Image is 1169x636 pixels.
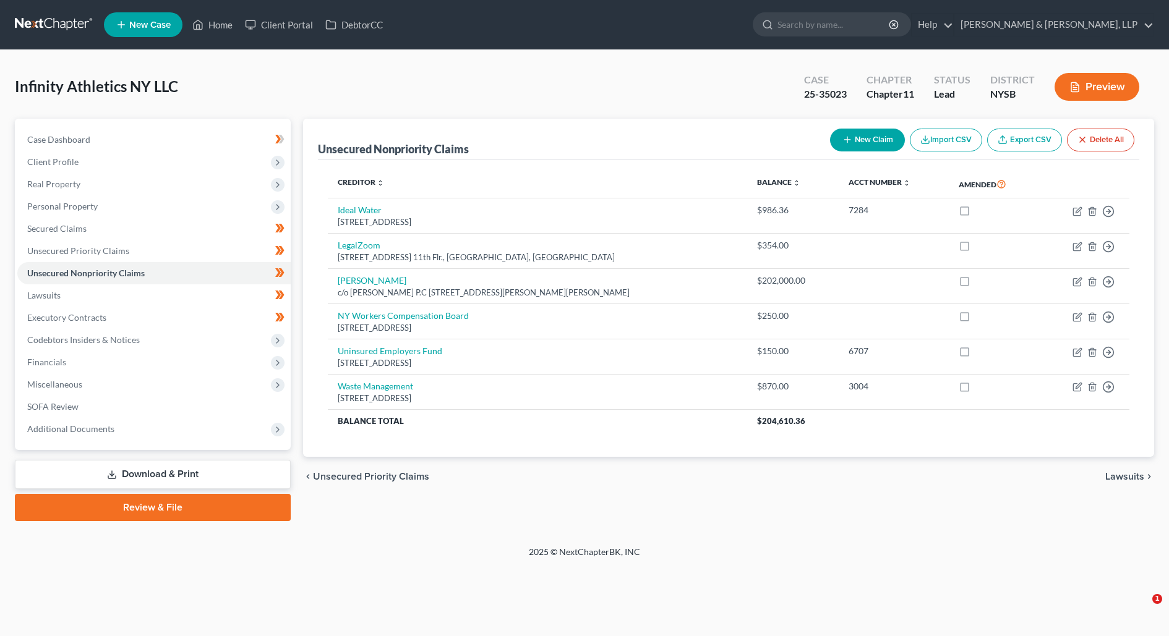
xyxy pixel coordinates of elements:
[17,218,291,240] a: Secured Claims
[303,472,313,481] i: chevron_left
[804,73,847,87] div: Case
[1144,472,1154,481] i: chevron_right
[232,546,937,568] div: 2025 © NextChapterBK, INC
[313,472,429,481] span: Unsecured Priority Claims
[338,392,738,404] div: [STREET_ADDRESS]
[186,14,239,36] a: Home
[934,87,970,101] div: Lead
[27,245,129,256] span: Unsecured Priority Claims
[757,380,829,392] div: $870.00
[849,204,939,216] div: 7284
[338,346,442,356] a: Uninsured Employers Fund
[27,290,61,300] span: Lawsuits
[17,262,291,284] a: Unsecured Nonpriority Claims
[804,87,847,101] div: 25-35023
[338,287,738,299] div: c/o [PERSON_NAME] P.C [STREET_ADDRESS][PERSON_NAME][PERSON_NAME]
[990,87,1035,101] div: NYSB
[239,14,319,36] a: Client Portal
[338,381,413,391] a: Waste Management
[757,345,829,357] div: $150.00
[27,179,80,189] span: Real Property
[954,14,1154,36] a: [PERSON_NAME] & [PERSON_NAME], LLP
[338,252,738,263] div: [STREET_ADDRESS] 11th Flr., [GEOGRAPHIC_DATA], [GEOGRAPHIC_DATA]
[338,216,738,228] div: [STREET_ADDRESS]
[912,14,953,36] a: Help
[15,460,291,489] a: Download & Print
[338,357,738,369] div: [STREET_ADDRESS]
[777,13,891,36] input: Search by name...
[903,88,914,100] span: 11
[1067,129,1134,151] button: Delete All
[328,410,748,432] th: Balance Total
[338,240,380,250] a: LegalZoom
[17,240,291,262] a: Unsecured Priority Claims
[15,494,291,521] a: Review & File
[27,379,82,389] span: Miscellaneous
[15,77,178,95] span: Infinity Athletics NY LLC
[17,307,291,329] a: Executory Contracts
[27,201,98,211] span: Personal Property
[990,73,1035,87] div: District
[849,380,939,392] div: 3004
[17,284,291,307] a: Lawsuits
[849,177,910,187] a: Acct Number unfold_more
[1152,594,1162,604] span: 1
[867,87,914,101] div: Chapter
[338,310,469,321] a: NY Workers Compensation Board
[757,239,829,252] div: $354.00
[338,177,384,187] a: Creditor unfold_more
[17,129,291,151] a: Case Dashboard
[910,129,982,151] button: Import CSV
[1105,472,1154,481] button: Lawsuits chevron_right
[757,416,805,426] span: $204,610.36
[949,170,1040,198] th: Amended
[1105,472,1144,481] span: Lawsuits
[129,20,171,30] span: New Case
[338,322,738,334] div: [STREET_ADDRESS]
[338,205,382,215] a: Ideal Water
[1127,594,1157,624] iframe: Intercom live chat
[303,472,429,481] button: chevron_left Unsecured Priority Claims
[27,401,79,412] span: SOFA Review
[17,396,291,418] a: SOFA Review
[318,142,469,156] div: Unsecured Nonpriority Claims
[377,179,384,187] i: unfold_more
[934,73,970,87] div: Status
[849,345,939,357] div: 6707
[903,179,910,187] i: unfold_more
[987,129,1062,151] a: Export CSV
[757,177,800,187] a: Balance unfold_more
[830,129,905,151] button: New Claim
[867,73,914,87] div: Chapter
[27,223,87,234] span: Secured Claims
[27,156,79,167] span: Client Profile
[757,204,829,216] div: $986.36
[319,14,389,36] a: DebtorCC
[27,134,90,145] span: Case Dashboard
[1055,73,1139,101] button: Preview
[27,423,114,434] span: Additional Documents
[27,334,140,345] span: Codebtors Insiders & Notices
[27,357,66,367] span: Financials
[27,268,145,278] span: Unsecured Nonpriority Claims
[793,179,800,187] i: unfold_more
[338,275,406,286] a: [PERSON_NAME]
[757,310,829,322] div: $250.00
[757,274,829,287] div: $202,000.00
[27,312,106,323] span: Executory Contracts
